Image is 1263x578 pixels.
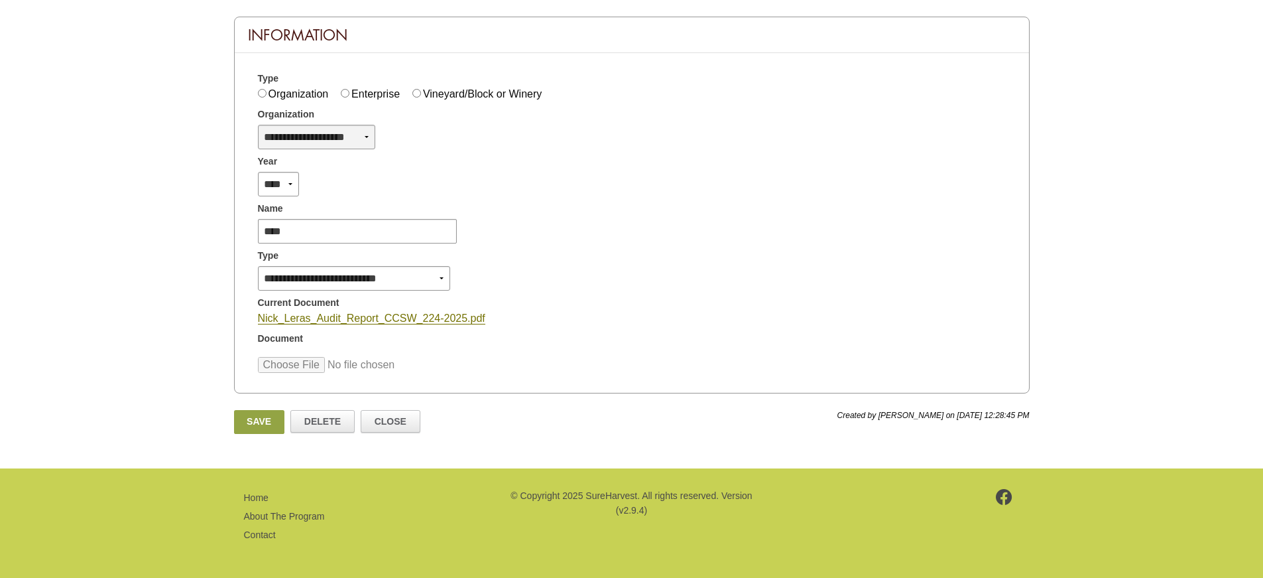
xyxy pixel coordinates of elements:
[351,88,400,100] label: Enterprise
[235,17,1029,53] div: Information
[996,489,1012,505] img: footer-facebook.png
[244,511,325,522] a: About The Program
[258,332,303,346] span: Document
[258,296,339,310] span: Current Document
[509,488,754,518] p: © Copyright 2025 SureHarvest. All rights reserved. Version (v2.9.4)
[234,410,284,434] a: Save
[258,108,315,121] span: Organization
[361,410,420,433] a: Close
[244,530,276,540] a: Contact
[423,88,542,100] label: Vineyard/Block or Winery
[290,410,354,433] a: Delete
[258,249,279,263] span: Type
[258,72,279,86] span: Type
[258,202,283,216] span: Name
[244,492,269,503] a: Home
[837,411,1030,420] span: Created by [PERSON_NAME] on [DATE] 12:28:45 PM
[258,313,485,325] a: Nick_Leras_Audit_Report_CCSW_224-2025.pdf
[258,155,278,169] span: Year
[269,88,329,100] label: Organization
